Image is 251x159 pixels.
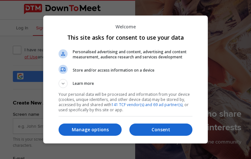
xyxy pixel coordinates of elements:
[59,34,192,41] h1: This site asks for consent to use your data
[59,124,122,136] button: Manage options
[43,15,208,143] div: This site asks for consent to use your data
[129,124,192,136] button: Consent
[59,79,192,88] button: Learn more
[59,24,192,30] p: Welcome
[59,92,192,113] p: Your personal data will be processed and information from your device (cookies, unique identifier...
[73,81,94,88] span: Learn more
[111,102,182,107] a: 141 TCF vendor(s) and 69 ad partner(s)
[73,49,192,60] span: Personalised advertising and content, advertising and content measurement, audience research and ...
[129,126,192,133] p: Consent
[73,68,192,73] span: Store and/or access information on a device
[59,126,122,133] p: Manage options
